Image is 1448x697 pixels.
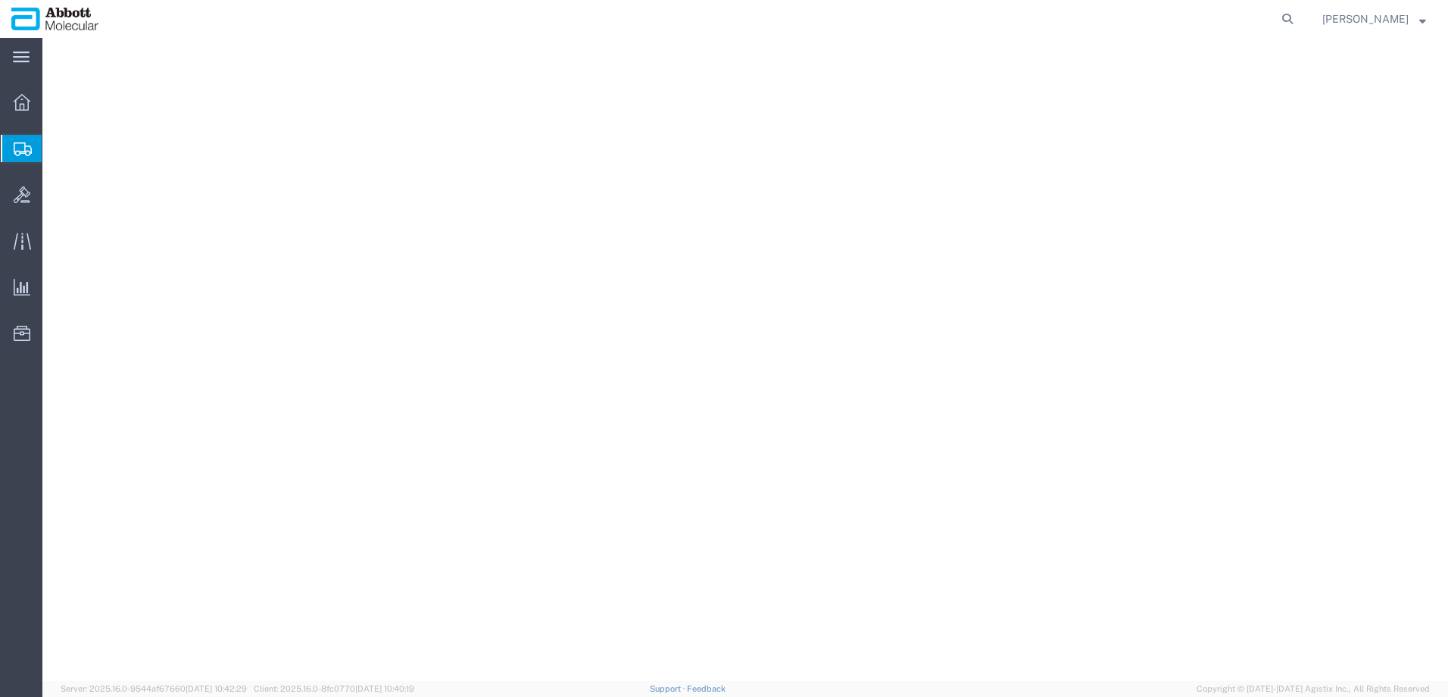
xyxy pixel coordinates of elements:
span: Server: 2025.16.0-9544af67660 [61,684,247,693]
span: Client: 2025.16.0-8fc0770 [254,684,414,693]
a: Support [650,684,688,693]
iframe: FS Legacy Container [42,38,1448,681]
span: Raza Khan [1322,11,1409,27]
button: [PERSON_NAME] [1322,10,1427,28]
img: logo [11,8,99,30]
a: Feedback [687,684,726,693]
span: [DATE] 10:40:19 [355,684,414,693]
span: Copyright © [DATE]-[DATE] Agistix Inc., All Rights Reserved [1197,683,1430,695]
span: [DATE] 10:42:29 [186,684,247,693]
